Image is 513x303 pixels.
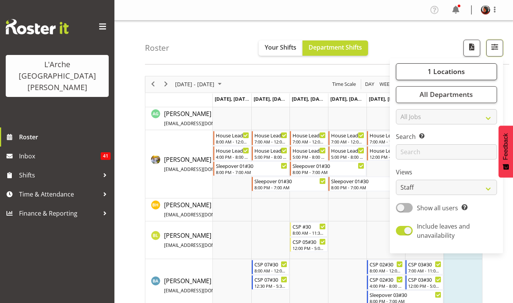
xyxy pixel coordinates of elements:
div: L'Arche [GEOGRAPHIC_DATA][PERSON_NAME] [13,59,101,93]
div: Bibi Ali"s event - CSP 03#30 Begin From Saturday, August 16, 2025 at 7:00:00 AM GMT+12:00 Ends At... [405,260,443,274]
td: Aizza Garduque resource [145,130,213,198]
span: Your Shifts [265,43,296,52]
div: 5:00 PM - 8:00 PM [254,154,288,160]
button: August 2025 [174,79,225,89]
div: Aizza Garduque"s event - House Leader 03#30 Begin From Thursday, August 14, 2025 at 7:00:00 AM GM... [328,131,366,145]
div: Aizza Garduque"s event - House Leader 06#30 Begin From Friday, August 15, 2025 at 12:00:00 PM GMT... [367,146,405,161]
td: Benny Liew resource [145,221,213,259]
button: Next [161,79,171,89]
div: 8:00 AM - 12:00 PM [370,268,403,274]
span: [DATE], [DATE] [215,95,249,102]
div: CSP 02#30 [370,260,403,268]
div: 7:00 AM - 11:00 AM [408,268,441,274]
div: Sleepover 01#30 [331,177,403,185]
span: Time & Attendance [19,189,99,200]
div: 8:00 PM - 7:00 AM [216,169,288,175]
div: 5:00 PM - 8:00 PM [331,154,364,160]
div: 8:00 AM - 12:00 PM [216,139,249,145]
a: [PERSON_NAME][EMAIL_ADDRESS][DOMAIN_NAME] [164,155,270,173]
a: [PERSON_NAME][EMAIL_ADDRESS][DOMAIN_NAME] [164,276,270,295]
span: Finance & Reporting [19,208,99,219]
span: [DATE], [DATE] [292,95,326,102]
div: 5:00 PM - 8:00 PM [293,154,326,160]
span: Include leaves and unavailability [417,222,470,240]
div: Aizza Garduque"s event - House Leader 01#30 Begin From Monday, August 11, 2025 at 8:00:00 AM GMT+... [213,131,251,145]
span: Day [364,79,375,89]
button: Time Scale [331,79,357,89]
div: 8:00 AM - 11:30 AM [293,230,326,236]
span: Department Shifts [309,43,362,52]
div: 12:00 PM - 5:00 PM [408,283,441,289]
div: Aizza Garduque"s event - Sleepover 01#30 Begin From Wednesday, August 13, 2025 at 8:00:00 PM GMT+... [290,161,366,176]
button: Filter Shifts [486,40,503,56]
div: Aizza Garduque"s event - House Leader 04#30 Begin From Tuesday, August 12, 2025 at 5:00:00 PM GMT... [252,146,289,161]
div: CSP 07#30 [254,260,288,268]
div: Aizza Garduque"s event - House Leader 04#30 Begin From Wednesday, August 13, 2025 at 5:00:00 PM G... [290,146,328,161]
div: Bibi Ali"s event - CSP 03#30 Begin From Saturday, August 16, 2025 at 12:00:00 PM GMT+12:00 Ends A... [405,275,443,290]
div: House Leader 04#30 [293,147,326,154]
span: Roster [19,131,111,143]
a: [PERSON_NAME][EMAIL_ADDRESS][DOMAIN_NAME] [164,200,270,219]
div: Sleepover 01#30 [293,162,364,169]
img: Rosterit website logo [6,19,69,34]
div: Bibi Ali"s event - CSP 02#30 Begin From Friday, August 15, 2025 at 8:00:00 AM GMT+12:00 Ends At F... [367,260,405,274]
div: Aizza Garduque"s event - Sleepover 01#30 Begin From Thursday, August 14, 2025 at 8:00:00 PM GMT+1... [328,177,405,191]
a: [PERSON_NAME][EMAIL_ADDRESS][DOMAIN_NAME] [164,231,270,249]
span: [PERSON_NAME] [164,277,270,294]
div: CSP 02#30 [370,276,403,283]
div: House Leader 06#30 [370,147,403,154]
span: [DATE], [DATE] [254,95,288,102]
span: [PERSON_NAME] [164,231,270,249]
div: Aizza Garduque"s event - House Leader 03#30 Begin From Wednesday, August 13, 2025 at 7:00:00 AM G... [290,131,328,145]
div: Sleepover 03#30 [370,291,441,298]
span: [EMAIL_ADDRESS][DOMAIN_NAME] [164,166,240,172]
div: CSP 03#30 [408,260,441,268]
div: 12:00 PM - 5:00 PM [293,245,326,251]
div: 4:00 PM - 8:00 PM [216,154,249,160]
td: Adrian Garduque resource [145,107,213,130]
div: House Leader 05#30 [370,131,403,139]
div: Bibi Ali"s event - CSP 02#30 Begin From Friday, August 15, 2025 at 4:00:00 PM GMT+12:00 Ends At F... [367,275,405,290]
div: Sleepover 01#30 [254,177,326,185]
button: Department Shifts [302,40,368,56]
button: Your Shifts [259,40,302,56]
div: House Leader 03#30 [331,131,364,139]
div: 7:00 AM - 12:00 PM [293,139,326,145]
div: 8:00 AM - 12:00 PM [254,268,288,274]
div: 7:00 AM - 12:00 PM [331,139,364,145]
div: House Leader 02#30 [216,147,249,154]
span: Week [379,79,393,89]
div: CSP 03#30 [408,276,441,283]
div: 8:00 PM - 7:00 AM [293,169,364,175]
button: Download a PDF of the roster according to the set date range. [463,40,480,56]
div: CSP #30 [293,222,326,230]
div: House Leader 04#30 [254,147,288,154]
div: 4:00 PM - 8:00 PM [370,283,403,289]
button: Timeline Week [378,79,394,89]
div: previous period [146,76,159,92]
span: 1 Locations [428,67,465,76]
h4: Roster [145,44,169,52]
span: [DATE], [DATE] [369,95,404,102]
div: Bibi Ali"s event - CSP 07#30 Begin From Tuesday, August 12, 2025 at 8:00:00 AM GMT+12:00 Ends At ... [252,260,289,274]
span: [DATE], [DATE] [330,95,365,102]
span: [EMAIL_ADDRESS][DOMAIN_NAME] [164,120,240,127]
span: [EMAIL_ADDRESS][DOMAIN_NAME] [164,211,240,218]
span: [EMAIL_ADDRESS][DOMAIN_NAME] [164,287,240,294]
div: August 11 - 17, 2025 [172,76,226,92]
span: Inbox [19,150,101,162]
span: Feedback [502,133,509,160]
div: House Leader 03#30 [293,131,326,139]
span: Time Scale [331,79,357,89]
div: 7:00 AM - 12:00 PM [254,139,288,145]
div: Benny Liew"s event - CSP #30 Begin From Wednesday, August 13, 2025 at 8:00:00 AM GMT+12:00 Ends A... [290,222,328,237]
div: Bibi Ali"s event - CSP 07#30 Begin From Tuesday, August 12, 2025 at 12:30:00 PM GMT+12:00 Ends At... [252,275,289,290]
div: 8:00 PM - 7:00 AM [254,184,326,190]
div: 12:30 PM - 5:30 PM [254,283,288,289]
div: 7:00 AM - 11:00 AM [370,139,403,145]
div: next period [159,76,172,92]
a: [PERSON_NAME][EMAIL_ADDRESS][DOMAIN_NAME] [164,109,270,127]
div: Aizza Garduque"s event - House Leader 05#30 Begin From Friday, August 15, 2025 at 7:00:00 AM GMT+... [367,131,405,145]
button: 1 Locations [396,63,497,80]
div: CSP 05#30 [293,238,326,245]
